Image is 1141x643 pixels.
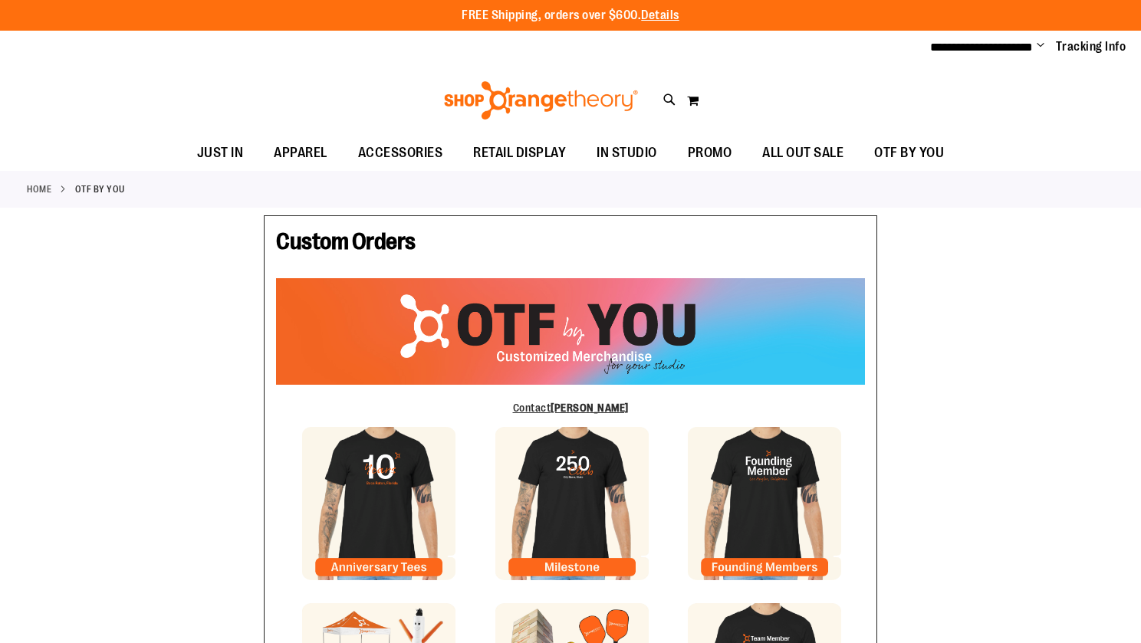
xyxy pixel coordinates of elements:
[302,427,455,580] img: Anniversary Tile
[274,136,327,170] span: APPAREL
[75,182,125,196] strong: OTF By You
[473,136,566,170] span: RETAIL DISPLAY
[551,402,629,414] b: [PERSON_NAME]
[1037,39,1044,54] button: Account menu
[358,136,443,170] span: ACCESSORIES
[462,7,679,25] p: FREE Shipping, orders over $600.
[1056,38,1126,55] a: Tracking Info
[688,427,841,580] img: Founding Member Tile
[597,136,657,170] span: IN STUDIO
[276,228,865,263] h1: Custom Orders
[762,136,843,170] span: ALL OUT SALE
[442,81,640,120] img: Shop Orangetheory
[874,136,944,170] span: OTF BY YOU
[688,136,732,170] span: PROMO
[197,136,244,170] span: JUST IN
[495,427,649,580] img: Milestone Tile
[513,402,629,414] a: Contact[PERSON_NAME]
[27,182,51,196] a: Home
[276,278,865,384] img: OTF Custom Orders
[641,8,679,22] a: Details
